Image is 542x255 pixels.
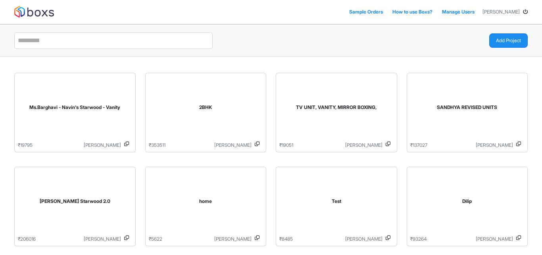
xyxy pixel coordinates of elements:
[36,236,121,243] p: [PERSON_NAME]
[279,236,293,243] p: ₹ 8485
[149,236,162,243] p: ₹ 5622
[489,33,528,48] button: Add Project
[410,142,427,149] p: ₹ 137027
[407,73,528,152] a: SANDHYA REVISED UNITS₹137027[PERSON_NAME]
[417,198,518,205] div: Dilip
[427,142,513,149] p: [PERSON_NAME]
[276,167,397,246] a: Test₹8485[PERSON_NAME]
[14,167,136,246] a: [PERSON_NAME] Starwood 2.0₹206016[PERSON_NAME]
[276,73,397,152] a: TV UNIT, VANITY, MIRROR BOXING,₹19051[PERSON_NAME]
[391,7,434,17] a: How to use Boxs?
[165,142,252,149] p: [PERSON_NAME]
[348,7,384,17] a: Sample Orders
[24,104,126,111] div: Ms.Barghavi - Navin's Starwood - Vanity
[427,236,513,243] p: [PERSON_NAME]
[18,236,36,243] p: ₹ 206016
[145,167,267,246] a: home₹5622[PERSON_NAME]
[149,142,165,149] p: ₹ 353511
[293,142,382,149] p: [PERSON_NAME]
[407,167,528,246] a: Dilip₹93264[PERSON_NAME]
[440,7,476,17] a: Manage Users
[410,236,427,243] p: ₹ 93264
[286,104,387,111] div: TV UNIT, VANITY, MIRROR BOXING,
[293,236,382,243] p: [PERSON_NAME]
[279,142,293,149] p: ₹ 19051
[155,104,257,111] div: 2BHK
[33,142,121,149] p: [PERSON_NAME]
[155,198,257,205] div: home
[24,198,126,205] div: Ms.Bhargavi - Navin's Starwood 2.0
[417,104,518,111] div: SANDHYA REVISED UNITS
[145,73,267,152] a: 2BHK₹353511[PERSON_NAME]
[162,236,252,243] p: [PERSON_NAME]
[286,198,387,205] div: Test
[18,142,33,149] p: ₹ 19795
[523,10,528,14] i: Log Out
[482,8,520,16] span: [PERSON_NAME]
[14,6,54,18] img: logo
[14,73,136,152] a: Ms.Barghavi - Navin's Starwood - Vanity₹19795[PERSON_NAME]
